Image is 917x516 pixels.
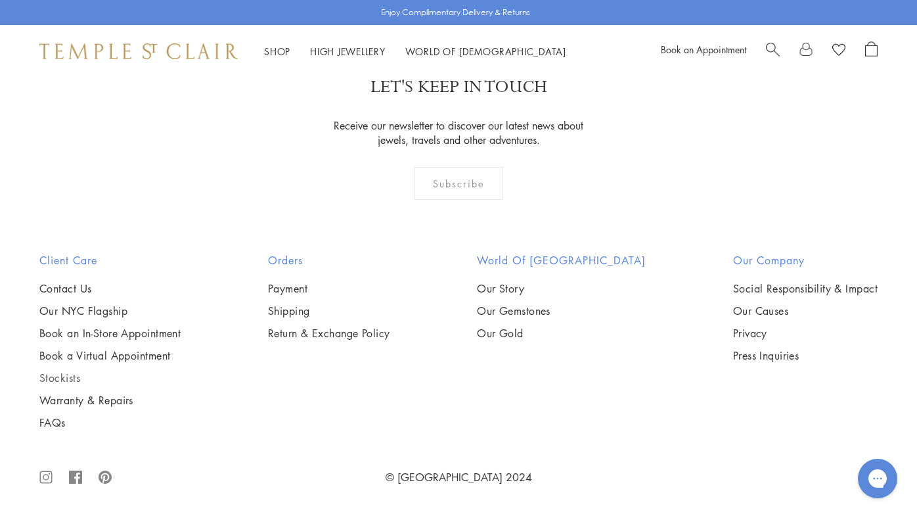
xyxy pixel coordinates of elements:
[832,41,845,61] a: View Wishlist
[477,252,646,268] h2: World of [GEOGRAPHIC_DATA]
[310,45,386,58] a: High JewelleryHigh Jewellery
[733,326,878,340] a: Privacy
[414,167,504,200] div: Subscribe
[268,281,390,296] a: Payment
[386,470,532,484] a: © [GEOGRAPHIC_DATA] 2024
[39,348,181,363] a: Book a Virtual Appointment
[381,6,530,19] p: Enjoy Complimentary Delivery & Returns
[264,43,566,60] nav: Main navigation
[477,326,646,340] a: Our Gold
[766,41,780,61] a: Search
[477,304,646,318] a: Our Gemstones
[39,304,181,318] a: Our NYC Flagship
[370,76,547,99] p: LET'S KEEP IN TOUCH
[268,326,390,340] a: Return & Exchange Policy
[733,281,878,296] a: Social Responsibility & Impact
[268,252,390,268] h2: Orders
[661,43,746,56] a: Book an Appointment
[733,252,878,268] h2: Our Company
[733,304,878,318] a: Our Causes
[268,304,390,318] a: Shipping
[477,281,646,296] a: Our Story
[39,371,181,385] a: Stockists
[39,43,238,59] img: Temple St. Clair
[264,45,290,58] a: ShopShop
[39,415,181,430] a: FAQs
[326,118,592,147] p: Receive our newsletter to discover our latest news about jewels, travels and other adventures.
[39,326,181,340] a: Book an In-Store Appointment
[39,393,181,408] a: Warranty & Repairs
[39,281,181,296] a: Contact Us
[405,45,566,58] a: World of [DEMOGRAPHIC_DATA]World of [DEMOGRAPHIC_DATA]
[851,454,904,503] iframe: Gorgias live chat messenger
[733,348,878,363] a: Press Inquiries
[39,252,181,268] h2: Client Care
[865,41,878,61] a: Open Shopping Bag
